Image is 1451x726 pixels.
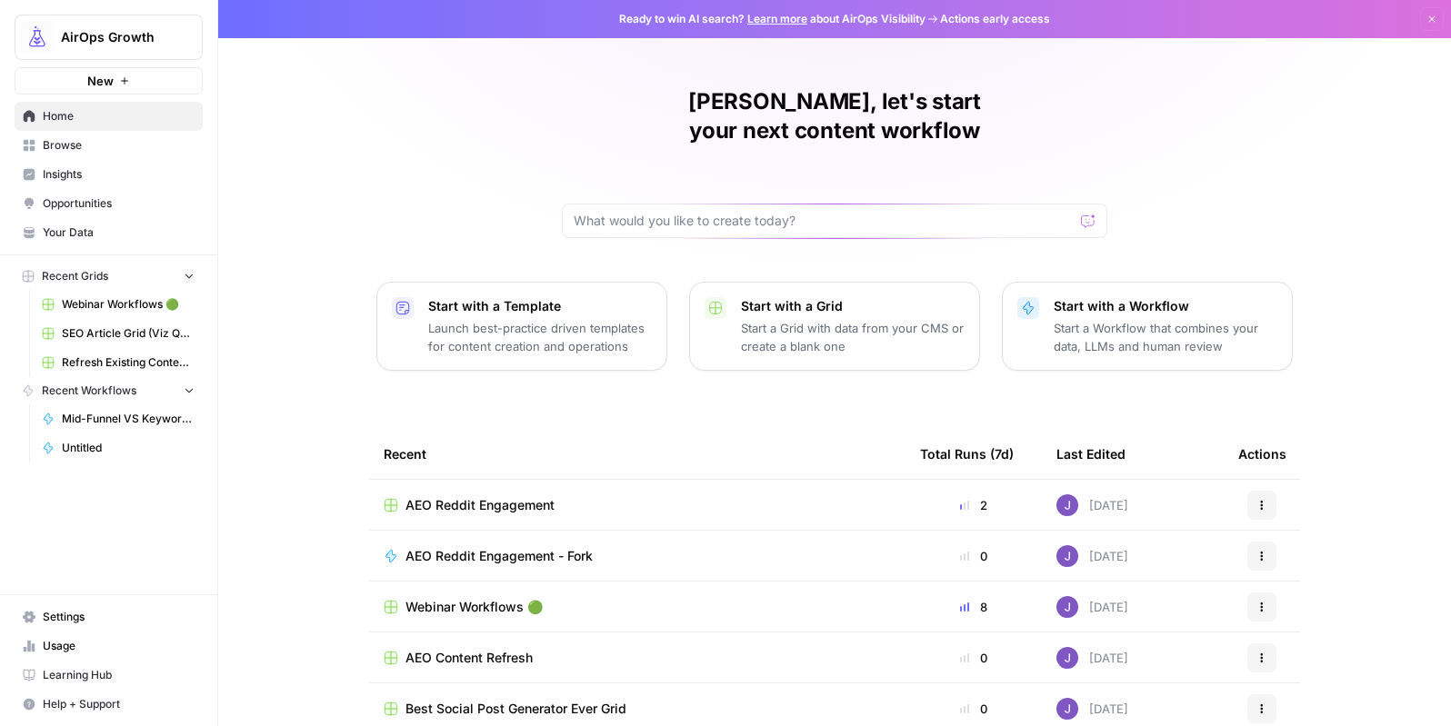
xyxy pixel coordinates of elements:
a: Insights [15,160,203,189]
div: [DATE] [1056,596,1128,618]
p: Start with a Template [428,297,652,315]
img: ubsf4auoma5okdcylokeqxbo075l [1056,647,1078,669]
div: 0 [920,547,1027,565]
span: Webinar Workflows 🟢 [62,296,195,313]
a: Browse [15,131,203,160]
span: AEO Content Refresh [405,649,533,667]
input: What would you like to create today? [574,212,1074,230]
div: [DATE] [1056,545,1128,567]
span: Insights [43,166,195,183]
p: Start with a Workflow [1054,297,1277,315]
p: Start with a Grid [741,297,965,315]
a: Settings [15,602,203,632]
div: [DATE] [1056,494,1128,516]
span: Learning Hub [43,667,195,683]
span: AEO Reddit Engagement [405,496,555,514]
a: Untitled [34,433,203,462]
div: [DATE] [1056,698,1128,720]
img: ubsf4auoma5okdcylokeqxbo075l [1056,596,1078,618]
img: ubsf4auoma5okdcylokeqxbo075l [1056,494,1078,516]
span: Opportunities [43,195,195,212]
span: Home [43,108,195,124]
button: Start with a GridStart a Grid with data from your CMS or create a blank one [689,282,980,371]
button: Workspace: AirOps Growth [15,15,203,60]
a: Learn more [747,12,807,25]
a: Your Data [15,218,203,247]
a: AEO Content Refresh [384,649,891,667]
a: SEO Article Grid (Viz Questions) [34,319,203,348]
span: Browse [43,137,195,154]
div: 2 [920,496,1027,514]
span: Settings [43,609,195,625]
div: 0 [920,649,1027,667]
button: Recent Workflows [15,377,203,404]
span: SEO Article Grid (Viz Questions) [62,325,195,342]
p: Start a Workflow that combines your data, LLMs and human review [1054,319,1277,355]
div: Recent [384,429,891,479]
span: Recent Grids [42,268,108,284]
div: Total Runs (7d) [920,429,1014,479]
button: Start with a WorkflowStart a Workflow that combines your data, LLMs and human review [1002,282,1293,371]
span: Your Data [43,224,195,241]
a: AEO Reddit Engagement - Fork [384,547,891,565]
button: Help + Support [15,690,203,719]
span: AEO Reddit Engagement - Fork [405,547,593,565]
button: New [15,67,203,94]
a: Mid-Funnel VS Keyword Research [34,404,203,433]
div: [DATE] [1056,647,1128,669]
span: Ready to win AI search? about AirOps Visibility [619,11,926,27]
p: Start a Grid with data from your CMS or create a blank one [741,319,965,355]
a: Best Social Post Generator Ever Grid [384,700,891,718]
h1: [PERSON_NAME], let's start your next content workflow [562,87,1107,145]
div: Last Edited [1056,429,1126,479]
span: Mid-Funnel VS Keyword Research [62,411,195,427]
span: Best Social Post Generator Ever Grid [405,700,626,718]
p: Launch best-practice driven templates for content creation and operations [428,319,652,355]
span: AirOps Growth [61,28,171,46]
span: Webinar Workflows 🟢 [405,598,543,616]
span: Recent Workflows [42,383,136,399]
img: ubsf4auoma5okdcylokeqxbo075l [1056,545,1078,567]
a: Opportunities [15,189,203,218]
span: Help + Support [43,696,195,712]
a: Learning Hub [15,661,203,690]
button: Recent Grids [15,263,203,290]
span: New [87,72,114,90]
a: Webinar Workflows 🟢 [34,290,203,319]
span: Usage [43,638,195,654]
div: Actions [1238,429,1286,479]
button: Start with a TemplateLaunch best-practice driven templates for content creation and operations [376,282,667,371]
a: Home [15,102,203,131]
a: AEO Reddit Engagement [384,496,891,514]
img: AirOps Growth Logo [21,21,54,54]
span: Untitled [62,440,195,456]
div: 8 [920,598,1027,616]
a: Webinar Workflows 🟢 [384,598,891,616]
span: Actions early access [940,11,1050,27]
div: 0 [920,700,1027,718]
a: Usage [15,632,203,661]
span: Refresh Existing Content (1) [62,354,195,371]
a: Refresh Existing Content (1) [34,348,203,377]
img: ubsf4auoma5okdcylokeqxbo075l [1056,698,1078,720]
